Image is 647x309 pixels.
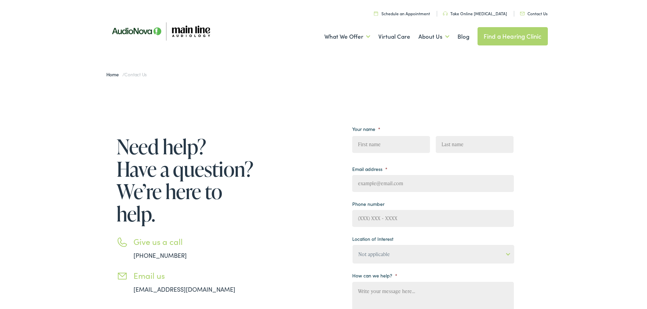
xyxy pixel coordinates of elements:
[520,11,547,16] a: Contact Us
[352,175,514,192] input: example@email.com
[443,11,507,16] a: Take Online [MEDICAL_DATA]
[116,135,256,225] h1: Need help? Have a question? We’re here to help.
[478,27,548,45] a: Find a Hearing Clinic
[133,251,187,259] a: [PHONE_NUMBER]
[352,126,380,132] label: Your name
[352,236,393,242] label: Location of Interest
[133,271,256,281] h3: Email us
[133,237,256,247] h3: Give us a call
[457,24,469,49] a: Blog
[352,166,388,172] label: Email address
[374,11,378,16] img: utility icon
[352,210,514,227] input: (XXX) XXX - XXXX
[324,24,370,49] a: What We Offer
[133,285,235,293] a: [EMAIL_ADDRESS][DOMAIN_NAME]
[443,12,448,16] img: utility icon
[352,272,397,278] label: How can we help?
[124,71,147,78] span: Contact Us
[106,71,122,78] a: Home
[374,11,430,16] a: Schedule an Appointment
[352,201,384,207] label: Phone number
[418,24,449,49] a: About Us
[520,12,525,15] img: utility icon
[106,71,147,78] span: /
[352,136,430,153] input: First name
[436,136,514,153] input: Last name
[378,24,410,49] a: Virtual Care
